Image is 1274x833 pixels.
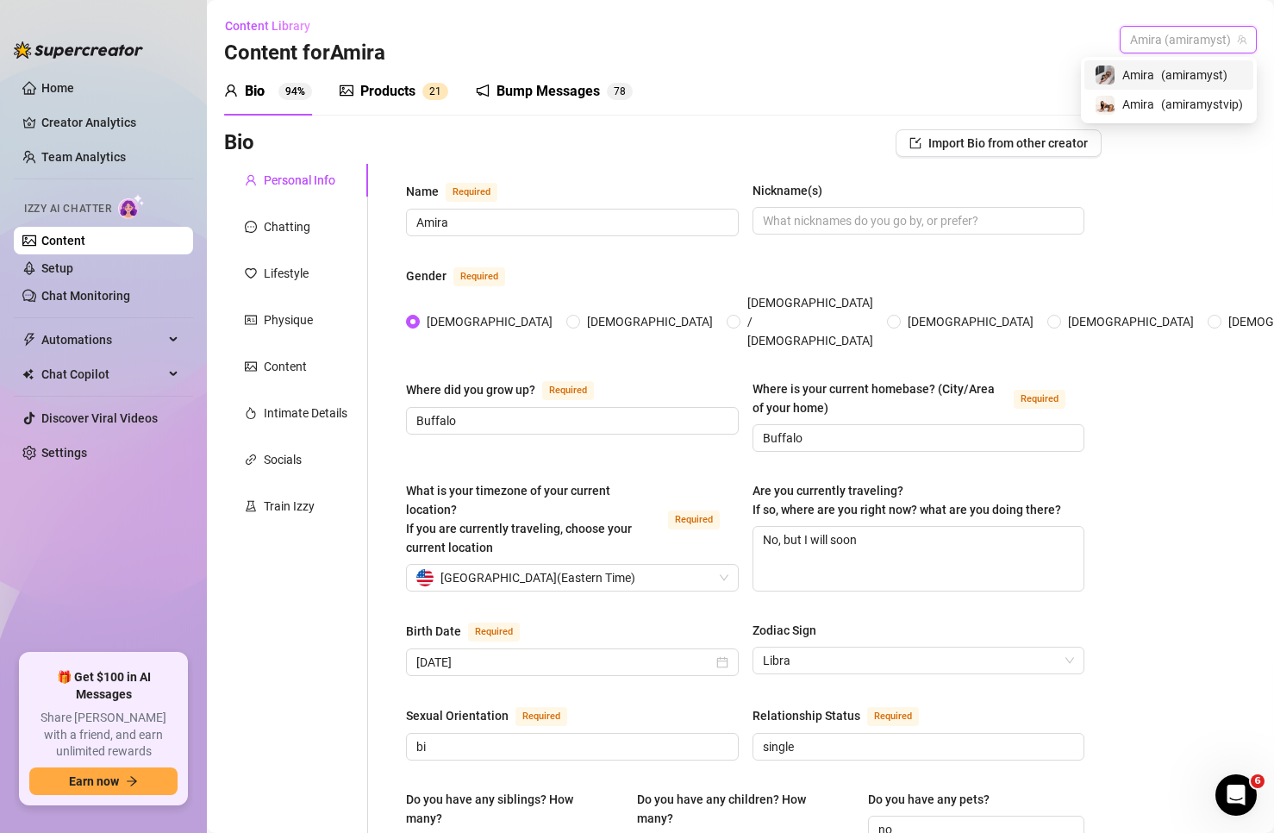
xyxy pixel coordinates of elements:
div: Nickname(s) [753,181,822,200]
span: Earn now [69,774,119,788]
div: Bio [245,81,265,102]
span: arrow-right [126,775,138,787]
span: Required [1014,390,1065,409]
span: team [1237,34,1247,45]
textarea: No, but I will soon [753,527,1084,591]
span: heart [245,267,257,279]
span: 2 [429,85,435,97]
span: [GEOGRAPHIC_DATA] ( Eastern Time ) [440,565,635,591]
span: ( amiramyst ) [1161,66,1227,85]
div: Content [264,357,307,376]
h3: Content for Amira [224,40,385,67]
input: Sexual Orientation [416,737,725,756]
div: Do you have any siblings? How many? [406,790,611,828]
div: Train Izzy [264,497,315,516]
a: Home [41,81,74,95]
label: Gender [406,266,524,286]
span: Amira (amiramyst) [1130,27,1246,53]
div: Products [360,81,415,102]
button: Content Library [224,12,324,40]
a: Chat Monitoring [41,289,130,303]
span: Amira [1122,66,1154,85]
label: Relationship Status [753,705,938,726]
input: Nickname(s) [763,211,1071,230]
a: Discover Viral Videos [41,411,158,425]
div: Do you have any pets? [868,790,990,809]
label: Birth Date [406,621,539,642]
span: [DEMOGRAPHIC_DATA] [580,312,720,331]
img: us [416,569,434,586]
a: Team Analytics [41,150,126,164]
span: Required [468,623,520,642]
span: fire [245,407,257,419]
span: 6 [1251,774,1265,788]
span: user [245,174,257,186]
span: [DEMOGRAPHIC_DATA] [901,312,1040,331]
div: Intimate Details [264,404,347,423]
sup: 78 [607,83,633,100]
label: Do you have any siblings? How many? [406,790,623,828]
label: Do you have any children? How many? [637,790,854,828]
a: Settings [41,446,87,460]
span: Required [542,381,594,400]
span: Import Bio from other creator [928,136,1088,150]
div: Relationship Status [753,706,860,725]
span: 8 [620,85,626,97]
label: Sexual Orientation [406,705,586,726]
div: Personal Info [264,171,335,190]
span: Amira [1122,95,1154,114]
label: Name [406,181,516,202]
h3: Bio [224,129,254,157]
span: Required [867,707,919,726]
span: picture [340,84,353,97]
span: Content Library [225,19,310,33]
span: 1 [435,85,441,97]
label: Do you have any pets? [868,790,1002,809]
sup: 94% [278,83,312,100]
div: Chatting [264,217,310,236]
input: Name [416,213,725,232]
span: Izzy AI Chatter [24,201,111,217]
iframe: Intercom live chat [1215,774,1257,816]
div: Name [406,182,439,201]
span: Are you currently traveling? If so, where are you right now? what are you doing there? [753,484,1061,517]
a: Creator Analytics [41,109,179,136]
div: Lifestyle [264,264,309,283]
span: Automations [41,326,164,354]
div: Gender [406,266,447,285]
label: Where is your current homebase? (City/Area of your home) [753,379,1085,417]
div: Where is your current homebase? (City/Area of your home) [753,379,1008,417]
span: notification [476,84,490,97]
input: Birth Date [416,653,713,672]
label: Nickname(s) [753,181,834,200]
span: [DEMOGRAPHIC_DATA] [420,312,559,331]
img: Amira [1096,66,1115,85]
span: Chat Copilot [41,360,164,388]
img: logo-BBDzfeDw.svg [14,41,143,59]
span: idcard [245,314,257,326]
span: experiment [245,500,257,512]
sup: 21 [422,83,448,100]
img: Amira [1096,96,1115,115]
button: Earn nowarrow-right [29,767,178,795]
label: Where did you grow up? [406,379,613,400]
label: Zodiac Sign [753,621,828,640]
a: Content [41,234,85,247]
span: Share [PERSON_NAME] with a friend, and earn unlimited rewards [29,710,178,761]
span: message [245,221,257,233]
div: Do you have any children? How many? [637,790,842,828]
input: Where is your current homebase? (City/Area of your home) [763,429,1071,448]
span: link [245,454,257,466]
span: Libra [763,648,1075,673]
span: user [224,84,238,97]
img: AI Chatter [118,194,145,219]
span: [DEMOGRAPHIC_DATA] [1061,312,1201,331]
button: Import Bio from other creator [896,129,1102,157]
span: Required [515,707,567,726]
div: Sexual Orientation [406,706,509,725]
div: Birth Date [406,622,461,641]
span: Required [446,183,497,202]
span: picture [245,360,257,373]
span: Required [453,267,505,286]
div: Socials [264,450,302,469]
